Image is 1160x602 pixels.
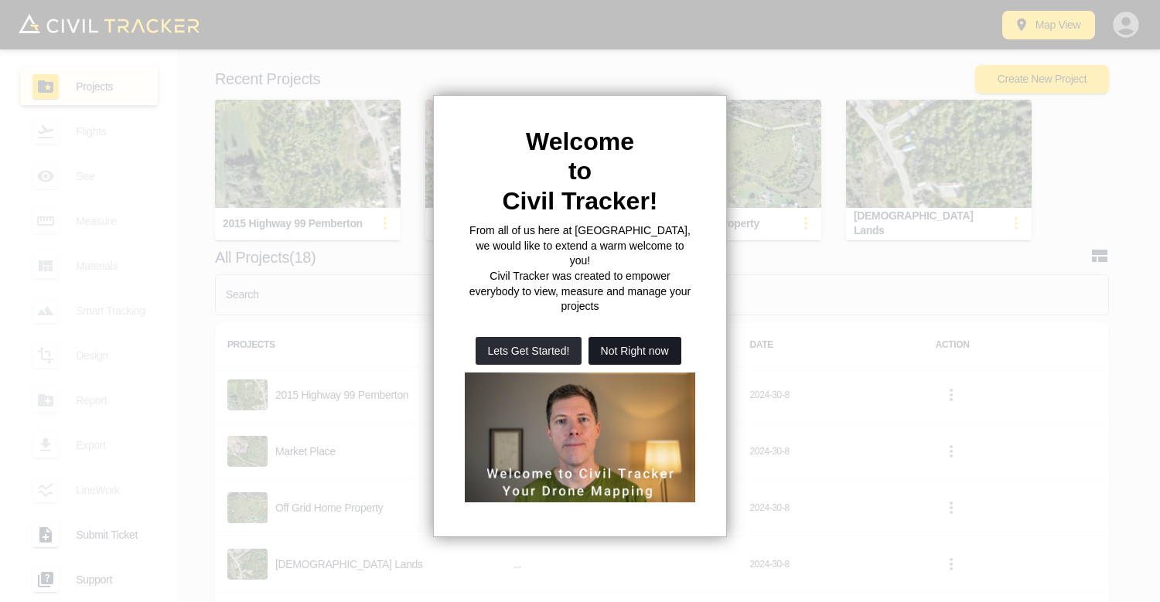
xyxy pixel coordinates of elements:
[465,127,695,156] h2: Welcome
[465,269,695,315] p: Civil Tracker was created to empower everybody to view, measure and manage your projects
[465,223,695,269] p: From all of us here at [GEOGRAPHIC_DATA], we would like to extend a warm welcome to you!
[476,337,582,365] button: Lets Get Started!
[465,156,695,185] h2: to
[465,372,695,502] iframe: Welcome to Civil Tracker
[589,337,681,365] button: Not Right now
[465,186,695,216] h2: Civil Tracker!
